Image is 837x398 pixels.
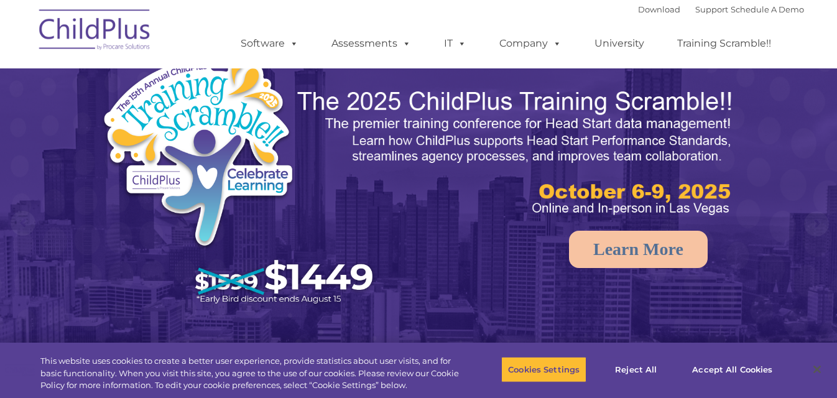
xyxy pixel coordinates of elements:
button: Cookies Settings [501,356,586,382]
a: Learn More [569,231,708,268]
a: Support [695,4,728,14]
img: ChildPlus by Procare Solutions [33,1,157,63]
font: | [638,4,804,14]
a: Assessments [319,31,423,56]
a: Schedule A Demo [731,4,804,14]
a: Download [638,4,680,14]
button: Accept All Cookies [685,356,779,382]
a: Training Scramble!! [665,31,784,56]
button: Close [803,356,831,383]
a: Company [487,31,574,56]
a: University [582,31,657,56]
div: This website uses cookies to create a better user experience, provide statistics about user visit... [40,355,460,392]
a: Software [228,31,311,56]
button: Reject All [597,356,675,382]
a: IT [432,31,479,56]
